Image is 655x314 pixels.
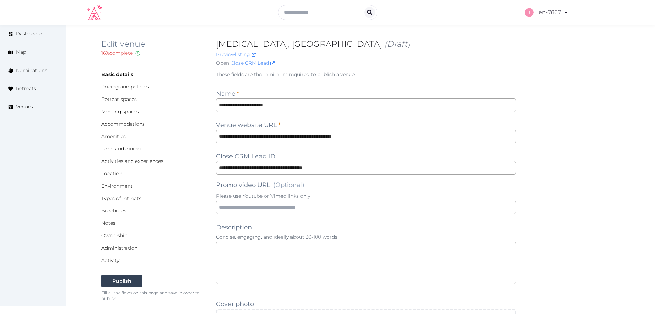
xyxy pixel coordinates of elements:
a: Close CRM Lead [231,60,275,67]
label: Close CRM Lead ID [216,151,275,161]
p: Fill all the fields on this page and save in order to publish [101,290,205,301]
span: Map [16,49,26,56]
a: Brochures [101,208,126,214]
a: Amenities [101,133,126,139]
a: Basic details [101,71,133,77]
span: 16 % complete [101,50,133,56]
a: jen-7867 [525,3,569,22]
a: Administration [101,245,137,251]
p: Concise, engaging, and ideally about 20-100 words [216,233,516,240]
span: (Optional) [273,181,304,189]
a: Accommodations [101,121,145,127]
h2: [MEDICAL_DATA], [GEOGRAPHIC_DATA] [216,39,516,50]
a: Retreat spaces [101,96,137,102]
label: Description [216,222,252,232]
a: Environment [101,183,133,189]
span: Nominations [16,67,47,74]
h2: Edit venue [101,39,205,50]
a: Activity [101,257,119,263]
label: Promo video URL [216,180,304,190]
button: Publish [101,275,142,287]
a: Pricing and policies [101,84,149,90]
span: Dashboard [16,30,42,38]
p: These fields are the minimum required to publish a venue [216,71,516,78]
label: Name [216,89,239,98]
div: Publish [112,278,131,285]
span: Open [216,60,229,67]
label: Cover photo [216,299,254,309]
span: (Draft) [384,39,410,49]
a: Activities and experiences [101,158,163,164]
a: Meeting spaces [101,108,139,115]
p: Please use Youtube or Vimeo links only [216,192,516,199]
span: Retreats [16,85,36,92]
a: Previewlisting [216,51,256,57]
a: Ownership [101,232,127,239]
a: Notes [101,220,115,226]
a: Location [101,170,122,177]
span: Venues [16,103,33,111]
label: Venue website URL [216,120,281,130]
a: Types of retreats [101,195,141,201]
a: Food and dining [101,146,141,152]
